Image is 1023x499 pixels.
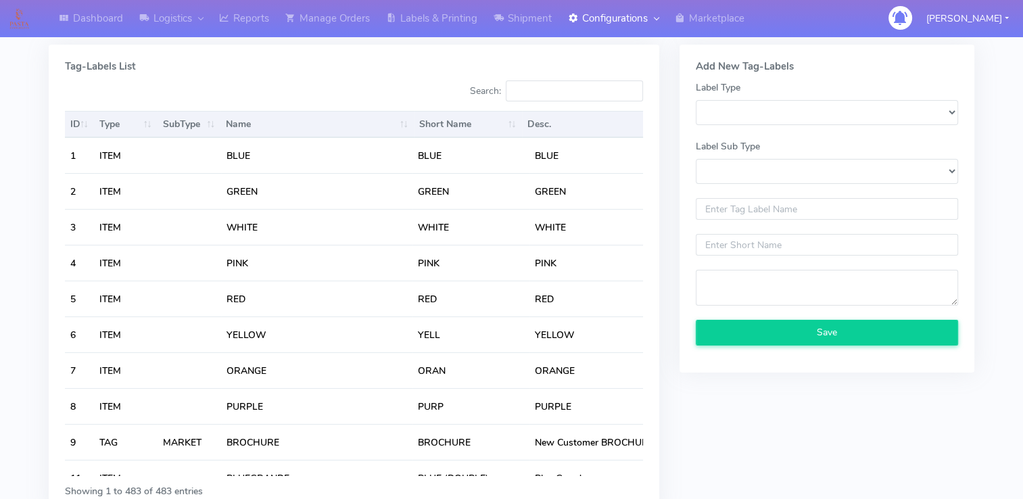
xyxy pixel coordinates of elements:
td: ITEM [94,460,158,496]
td: 9 [65,424,94,460]
td: RED [412,281,529,316]
h5: Tag-Labels List [65,61,643,72]
td: 7 [65,352,94,388]
td: ITEM [94,245,158,281]
td: PURPLE [529,388,682,424]
td: YELLOW [221,316,412,352]
input: Enter Short Name [696,234,958,256]
td: WHITE [412,209,529,245]
td: TAG [94,424,158,460]
label: Label Type [696,80,740,95]
td: RED [529,281,682,316]
td: BROCHURE [221,424,412,460]
td: 6 [65,316,94,352]
td: ITEM [94,138,158,173]
td: WHITE [221,209,412,245]
div: Showing 1 to 483 of 483 entries [65,476,294,498]
td: ITEM [94,388,158,424]
td: PINK [412,245,529,281]
td: ITEM [94,281,158,316]
td: ORANGE [221,352,412,388]
td: ORAN [412,352,529,388]
td: 4 [65,245,94,281]
td: MARKET [158,424,221,460]
td: 11 [65,460,94,496]
input: Enter Tag Label Name [696,198,958,220]
label: Label Sub Type [696,139,760,153]
td: RED [221,281,412,316]
label: Search: [470,80,643,102]
td: ITEM [94,352,158,388]
td: PINK [529,245,682,281]
td: BLUE (DOUBLE) [412,460,529,496]
td: BLUE [221,138,412,173]
th: SubType: activate to sort column ascending [158,111,221,138]
td: Blue Grande [529,460,682,496]
td: PURPLE [221,388,412,424]
th: Type: activate to sort column ascending [94,111,158,138]
td: New Customer BROCHURE [529,424,682,460]
th: ID: activate to sort column ascending [65,111,94,138]
td: BROCHURE [412,424,529,460]
td: BLUE [412,138,529,173]
td: 1 [65,138,94,173]
td: 8 [65,388,94,424]
td: BLUEGRANDE [221,460,412,496]
td: BLUE [529,138,682,173]
button: Save [696,320,958,345]
button: [PERSON_NAME] [916,5,1019,32]
td: GREEN [221,173,412,209]
td: ITEM [94,209,158,245]
td: YELL [412,316,529,352]
td: WHITE [529,209,682,245]
td: ITEM [94,316,158,352]
td: YELLOW [529,316,682,352]
td: 2 [65,173,94,209]
td: GREEN [529,173,682,209]
td: ITEM [94,173,158,209]
td: GREEN [412,173,529,209]
td: 3 [65,209,94,245]
input: Search: [506,80,643,102]
td: ORANGE [529,352,682,388]
td: 5 [65,281,94,316]
td: PINK [221,245,412,281]
th: Desc.: activate to sort column ascending [522,111,675,138]
h5: Add New Tag-Labels [696,61,958,72]
th: Short Name: activate to sort column ascending [414,111,522,138]
th: Name: activate to sort column ascending [220,111,414,138]
td: PURP [412,388,529,424]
